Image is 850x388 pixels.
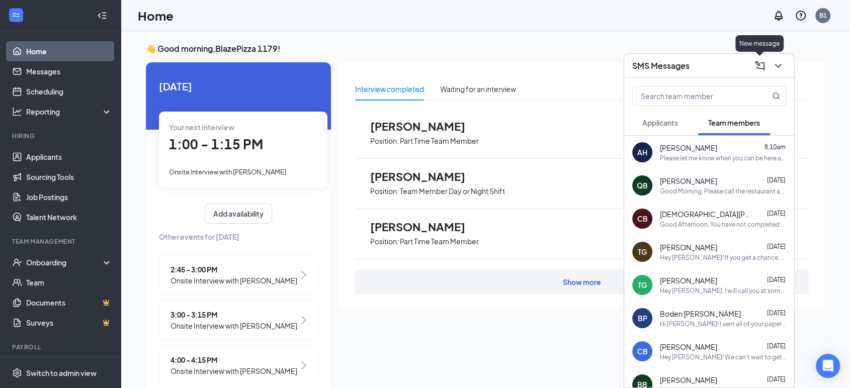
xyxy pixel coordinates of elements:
p: Team Member Day or Night Shift [400,186,505,196]
span: 8:10am [764,143,786,151]
span: [PERSON_NAME] [370,220,481,233]
svg: MagnifyingGlass [772,92,780,100]
svg: Notifications [773,10,785,22]
span: Boden [PERSON_NAME] [660,309,741,319]
a: Messages [26,61,112,81]
p: Position: [370,136,399,146]
div: Hey [PERSON_NAME]! If you get a chance, can you sign up for OPUS before you arrive? It's our trai... [660,253,786,262]
span: Your next interview [169,123,234,132]
div: CB [637,346,648,356]
button: Add availability [205,204,272,224]
svg: ComposeMessage [754,60,766,72]
span: 4:00 - 4:15 PM [171,354,297,365]
span: [DEMOGRAPHIC_DATA][PERSON_NAME] [660,209,750,219]
a: Scheduling [26,81,112,102]
span: 3:00 - 3:15 PM [171,309,297,320]
div: B1 [819,11,827,20]
div: BP [638,313,647,323]
svg: QuestionInfo [795,10,807,22]
div: Switch to admin view [26,368,97,378]
span: [PERSON_NAME] [370,120,481,133]
span: [PERSON_NAME] [660,143,717,153]
span: [PERSON_NAME] [660,375,717,385]
span: [PERSON_NAME] [660,342,717,352]
span: [PERSON_NAME] [660,176,717,186]
span: [PERSON_NAME] [660,275,717,285]
a: Talent Network [26,207,112,227]
p: Position: [370,186,399,196]
span: [DATE] [767,243,786,250]
p: Part Time Team Member [400,237,479,246]
span: [DATE] [767,309,786,317]
div: Reporting [26,107,113,117]
a: Sourcing Tools [26,167,112,187]
div: Hiring [12,132,110,140]
span: [DATE] [767,342,786,350]
span: Team members [708,118,760,127]
span: [PERSON_NAME] [660,242,717,252]
svg: WorkstreamLogo [11,10,21,20]
svg: Settings [12,368,22,378]
span: 1:00 - 1:15 PM [169,136,263,152]
svg: UserCheck [12,257,22,267]
a: Home [26,41,112,61]
p: Part Time Team Member [400,136,479,146]
a: DocumentsCrown [26,293,112,313]
div: Open Intercom Messenger [816,354,840,378]
div: New message [735,35,784,52]
span: [DATE] [159,78,318,94]
span: Applicants [642,118,678,127]
span: [DATE] [767,210,786,217]
span: [DATE] [767,176,786,184]
h3: 👋 Good morning, BlazePizza 1179 ! [146,43,825,54]
span: [DATE] [767,375,786,383]
div: TG [638,247,647,257]
a: Applicants [26,147,112,167]
span: Onsite Interview with [PERSON_NAME] [171,365,297,376]
a: Job Postings [26,187,112,207]
div: QB [637,180,648,190]
div: Good Afternoon, You have not completed the I-9 form in your Rippling paperwork. Please complete t... [660,220,786,229]
button: ComposeMessage [752,58,768,74]
svg: Analysis [12,107,22,117]
div: Please let me know when you can be here and get here as early as possible, thank you.! [660,154,786,162]
div: Onboarding [26,257,104,267]
span: Other events for [DATE] [159,231,318,242]
span: Onsite Interview with [PERSON_NAME] [171,275,297,286]
span: [PERSON_NAME] [370,170,481,183]
span: Onsite Interview with [PERSON_NAME] [169,168,286,176]
div: Payroll [12,343,110,351]
div: Hey [PERSON_NAME], I will call you at some point [DATE] to touch base. -[PERSON_NAME] [660,286,786,295]
div: Hi [PERSON_NAME]! I sent all of your paperwork over to you last night. Please keep an eye out for... [660,320,786,328]
div: Show more [563,277,601,287]
div: Waiting for an interview [440,83,516,94]
div: Hey [PERSON_NAME]! We can't wait to get you started [DATE] at 3pm. Please make sure you check you... [660,353,786,361]
span: [DATE] [767,276,786,283]
a: SurveysCrown [26,313,112,333]
input: Search team member [633,86,752,106]
span: 2:45 - 3:00 PM [171,264,297,275]
a: Team [26,272,112,293]
button: ChevronDown [770,58,786,74]
svg: ChevronDown [772,60,784,72]
div: Team Management [12,237,110,246]
div: Good Morning, Please call the restaurant at [PHONE_NUMBER] and ask to speak to a manager [DATE]. ... [660,187,786,196]
p: Position: [370,237,399,246]
svg: Collapse [97,11,107,21]
div: Interview completed [355,83,424,94]
div: TG [638,280,647,290]
div: CB [637,214,648,224]
div: AH [637,147,647,157]
span: Onsite Interview with [PERSON_NAME] [171,320,297,331]
h1: Home [138,7,174,24]
h3: SMS Messages [632,60,690,71]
